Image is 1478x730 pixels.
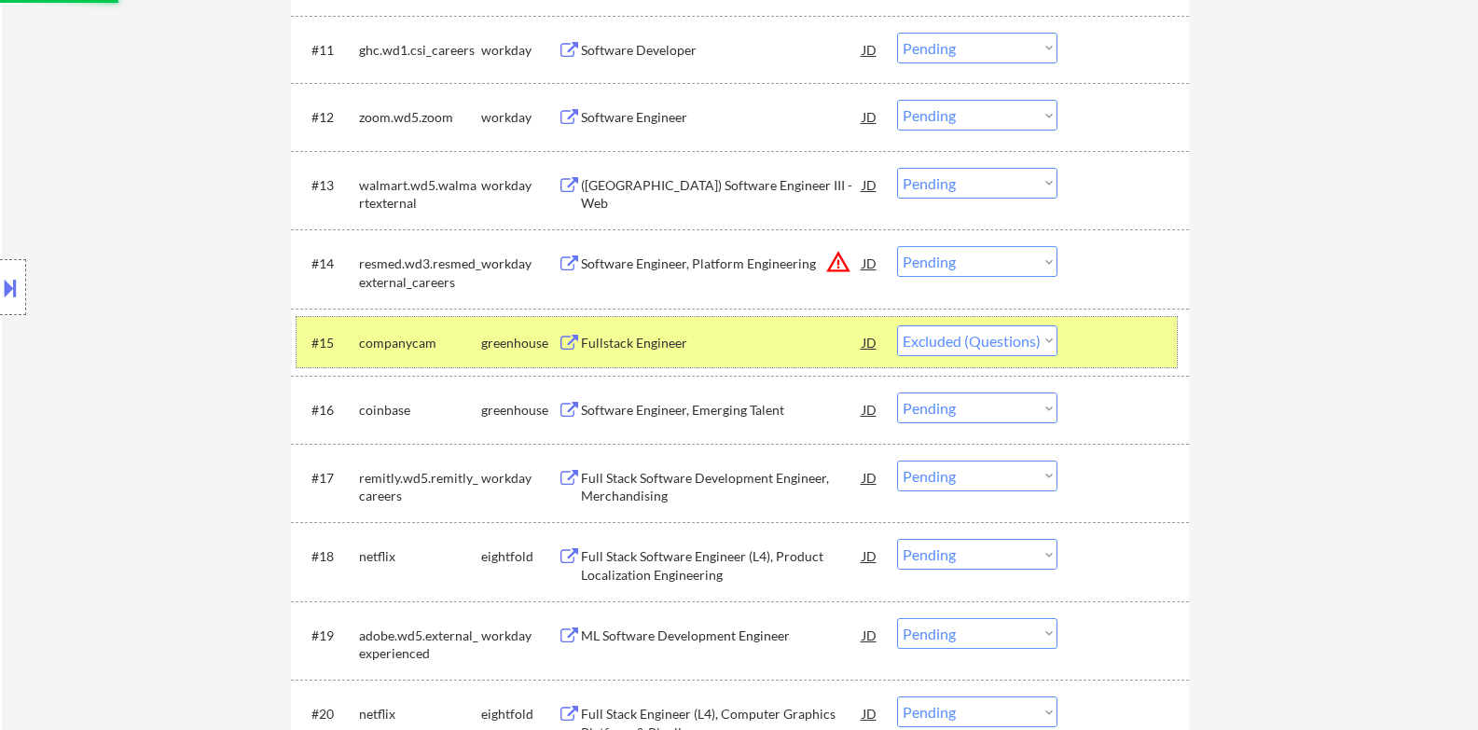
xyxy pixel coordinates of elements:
[581,627,863,645] div: ML Software Development Engineer
[359,41,481,60] div: ghc.wd1.csi_careers
[481,334,558,352] div: greenhouse
[861,393,879,426] div: JD
[861,539,879,572] div: JD
[359,547,481,566] div: netflix
[581,401,863,420] div: Software Engineer, Emerging Talent
[481,255,558,273] div: workday
[581,108,863,127] div: Software Engineer
[581,334,863,352] div: Fullstack Engineer
[359,401,481,420] div: coinbase
[481,627,558,645] div: workday
[481,176,558,195] div: workday
[481,41,558,60] div: workday
[359,469,481,505] div: remitly.wd5.remitly_careers
[481,401,558,420] div: greenhouse
[861,696,879,730] div: JD
[581,547,863,584] div: Full Stack Software Engineer (L4), Product Localization Engineering
[825,249,851,275] button: warning_amber
[481,469,558,488] div: workday
[581,469,863,505] div: Full Stack Software Development Engineer, Merchandising
[359,255,481,291] div: resmed.wd3.resmed_external_careers
[359,334,481,352] div: companycam
[311,547,344,566] div: #18
[311,41,344,60] div: #11
[861,100,879,133] div: JD
[581,41,863,60] div: Software Developer
[861,325,879,359] div: JD
[359,705,481,723] div: netflix
[359,176,481,213] div: walmart.wd5.walmartexternal
[311,108,344,127] div: #12
[861,168,879,201] div: JD
[581,176,863,213] div: ([GEOGRAPHIC_DATA]) Software Engineer III - Web
[311,627,344,645] div: #19
[481,108,558,127] div: workday
[861,246,879,280] div: JD
[359,627,481,663] div: adobe.wd5.external_experienced
[861,33,879,66] div: JD
[861,461,879,494] div: JD
[581,255,863,273] div: Software Engineer, Platform Engineering
[359,108,481,127] div: zoom.wd5.zoom
[481,705,558,723] div: eightfold
[311,705,344,723] div: #20
[861,618,879,652] div: JD
[481,547,558,566] div: eightfold
[311,469,344,488] div: #17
